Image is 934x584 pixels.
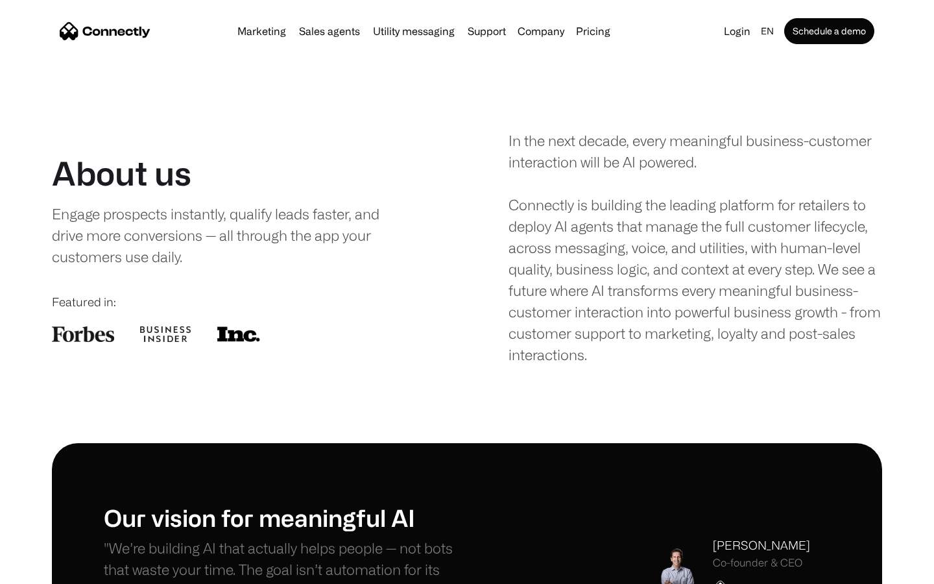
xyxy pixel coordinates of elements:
div: Co-founder & CEO [713,557,810,569]
div: Company [518,22,564,40]
div: In the next decade, every meaningful business-customer interaction will be AI powered. Connectly ... [509,130,882,365]
a: Support [462,26,511,36]
aside: Language selected: English [13,560,78,579]
ul: Language list [26,561,78,579]
a: Marketing [232,26,291,36]
a: Schedule a demo [784,18,874,44]
a: Utility messaging [368,26,460,36]
div: en [761,22,774,40]
h1: Our vision for meaningful AI [104,504,467,531]
a: Login [719,22,756,40]
h1: About us [52,154,191,193]
div: Featured in: [52,293,425,311]
a: Pricing [571,26,616,36]
div: [PERSON_NAME] [713,537,810,554]
a: Sales agents [294,26,365,36]
div: Engage prospects instantly, qualify leads faster, and drive more conversions — all through the ap... [52,203,407,267]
